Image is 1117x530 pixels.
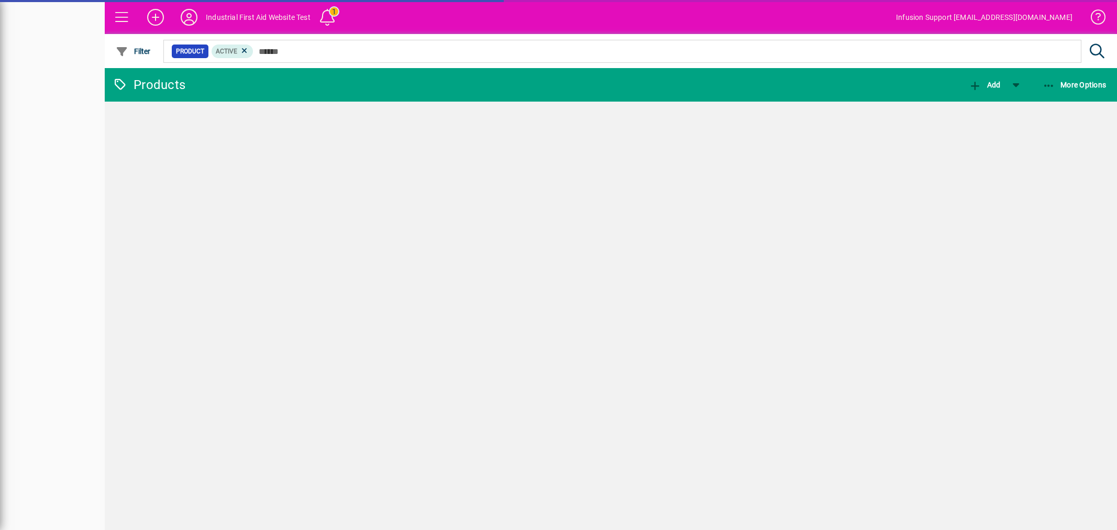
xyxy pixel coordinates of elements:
[1043,81,1107,89] span: More Options
[1040,75,1109,94] button: More Options
[176,46,204,57] span: Product
[113,42,153,61] button: Filter
[896,9,1072,26] div: Infusion Support [EMAIL_ADDRESS][DOMAIN_NAME]
[113,76,185,93] div: Products
[966,75,1003,94] button: Add
[206,9,311,26] div: Industrial First Aid Website Test
[216,48,237,55] span: Active
[1083,2,1104,36] a: Knowledge Base
[212,45,253,58] mat-chip: Activation Status: Active
[116,47,151,56] span: Filter
[139,8,172,27] button: Add
[969,81,1000,89] span: Add
[172,8,206,27] button: Profile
